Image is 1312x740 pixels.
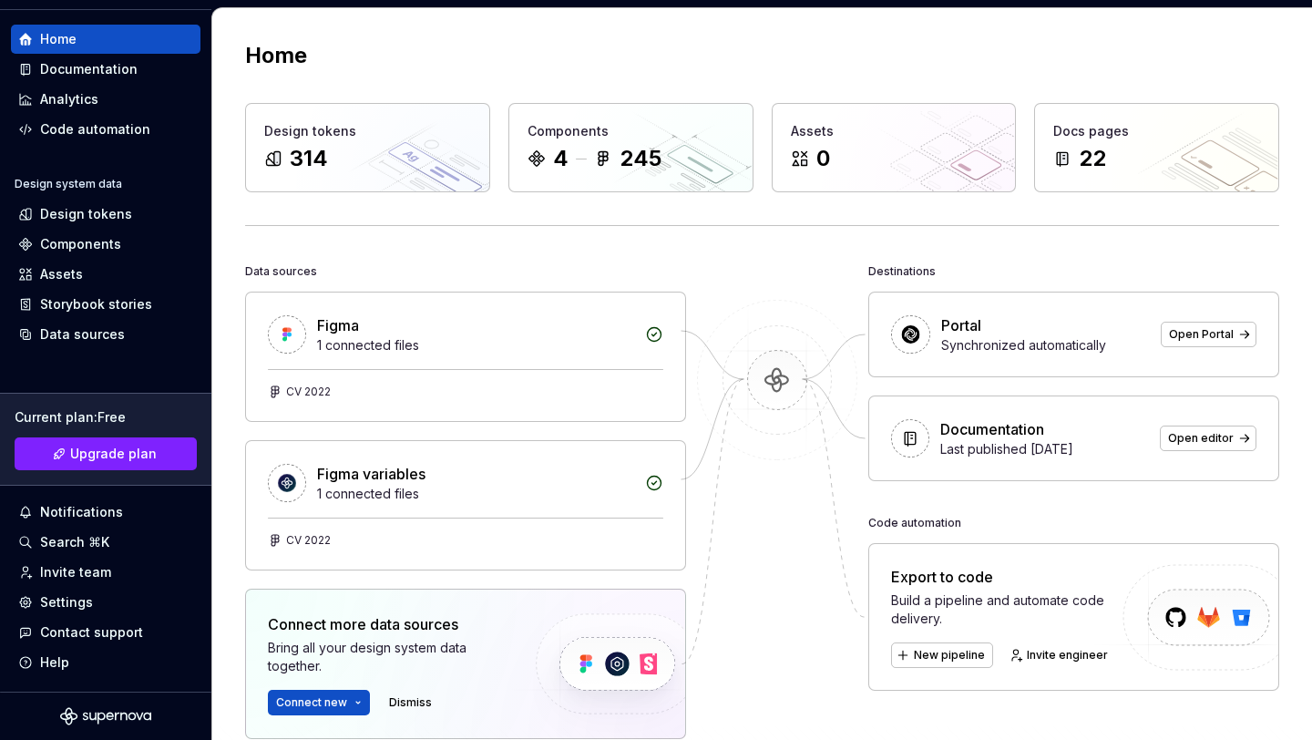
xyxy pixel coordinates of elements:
[245,292,686,422] a: Figma1 connected filesCV 2022
[40,533,109,551] div: Search ⌘K
[268,613,505,635] div: Connect more data sources
[791,122,998,140] div: Assets
[620,144,661,173] div: 245
[40,60,138,78] div: Documentation
[11,115,200,144] a: Code automation
[15,437,197,470] a: Upgrade plan
[1053,122,1260,140] div: Docs pages
[15,408,197,427] div: Current plan : Free
[40,205,132,223] div: Design tokens
[1027,648,1108,663] span: Invite engineer
[40,90,98,108] div: Analytics
[290,144,328,173] div: 314
[15,177,122,191] div: Design system data
[40,623,143,642] div: Contact support
[891,591,1125,628] div: Build a pipeline and automate code delivery.
[317,463,425,485] div: Figma variables
[40,235,121,253] div: Components
[381,690,440,715] button: Dismiss
[40,653,69,672] div: Help
[245,103,490,192] a: Design tokens314
[11,230,200,259] a: Components
[268,639,505,675] div: Bring all your design system data together.
[11,200,200,229] a: Design tokens
[276,695,347,710] span: Connect new
[11,648,200,677] button: Help
[286,533,331,548] div: CV 2022
[317,314,359,336] div: Figma
[389,695,432,710] span: Dismiss
[941,336,1150,355] div: Synchronized automatically
[245,259,317,284] div: Data sources
[40,325,125,344] div: Data sources
[11,320,200,349] a: Data sources
[11,25,200,54] a: Home
[1160,426,1256,451] a: Open editor
[11,85,200,114] a: Analytics
[1004,642,1116,668] a: Invite engineer
[553,144,569,173] div: 4
[868,510,961,536] div: Code automation
[11,528,200,557] button: Search ⌘K
[40,120,150,139] div: Code automation
[317,336,634,355] div: 1 connected files
[891,566,1125,588] div: Export to code
[1169,327,1234,342] span: Open Portal
[1168,431,1234,446] span: Open editor
[40,295,152,313] div: Storybook stories
[286,385,331,399] div: CV 2022
[508,103,753,192] a: Components4245
[11,618,200,647] button: Contact support
[528,122,734,140] div: Components
[40,593,93,612] div: Settings
[1034,103,1279,192] a: Docs pages22
[11,290,200,319] a: Storybook stories
[11,558,200,587] a: Invite team
[245,41,307,70] h2: Home
[11,260,200,289] a: Assets
[40,265,83,283] div: Assets
[264,122,471,140] div: Design tokens
[268,690,370,715] button: Connect new
[816,144,830,173] div: 0
[11,55,200,84] a: Documentation
[40,30,77,48] div: Home
[914,648,985,663] span: New pipeline
[245,440,686,570] a: Figma variables1 connected filesCV 2022
[1079,144,1106,173] div: 22
[40,503,123,521] div: Notifications
[891,642,993,668] button: New pipeline
[60,707,151,725] svg: Supernova Logo
[11,588,200,617] a: Settings
[40,563,111,581] div: Invite team
[317,485,634,503] div: 1 connected files
[1161,322,1256,347] a: Open Portal
[868,259,936,284] div: Destinations
[940,440,1149,458] div: Last published [DATE]
[70,445,157,463] span: Upgrade plan
[941,314,981,336] div: Portal
[772,103,1017,192] a: Assets0
[940,418,1044,440] div: Documentation
[11,498,200,527] button: Notifications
